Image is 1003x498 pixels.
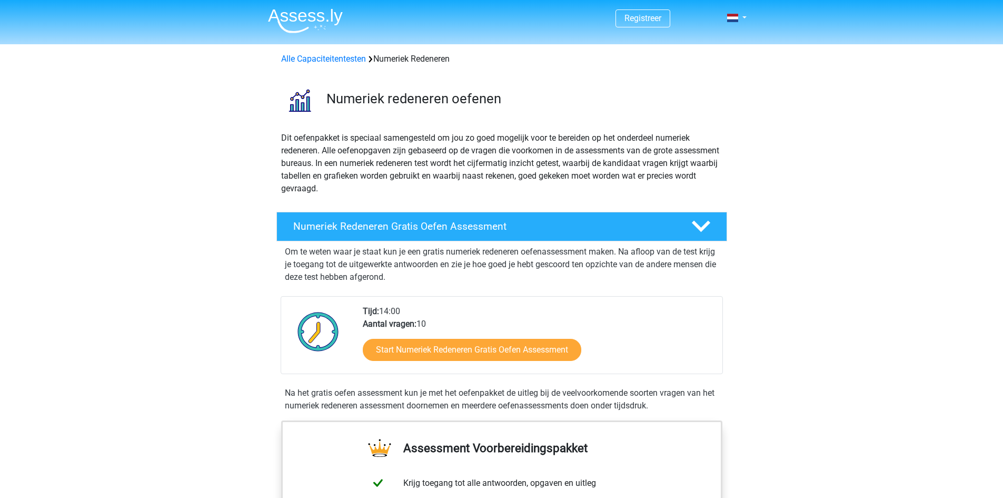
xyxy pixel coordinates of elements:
[277,78,322,123] img: numeriek redeneren
[277,53,727,65] div: Numeriek Redeneren
[268,8,343,33] img: Assessly
[281,387,723,412] div: Na het gratis oefen assessment kun je met het oefenpakket de uitleg bij de veelvoorkomende soorte...
[326,91,719,107] h3: Numeriek redeneren oefenen
[285,246,719,284] p: Om te weten waar je staat kun je een gratis numeriek redeneren oefenassessment maken. Na afloop v...
[355,305,722,374] div: 14:00 10
[281,132,722,195] p: Dit oefenpakket is speciaal samengesteld om jou zo goed mogelijk voor te bereiden op het onderdee...
[293,220,674,232] h4: Numeriek Redeneren Gratis Oefen Assessment
[292,305,345,358] img: Klok
[363,306,379,316] b: Tijd:
[363,319,416,329] b: Aantal vragen:
[624,13,661,23] a: Registreer
[272,212,731,241] a: Numeriek Redeneren Gratis Oefen Assessment
[281,54,366,64] a: Alle Capaciteitentesten
[363,339,581,361] a: Start Numeriek Redeneren Gratis Oefen Assessment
